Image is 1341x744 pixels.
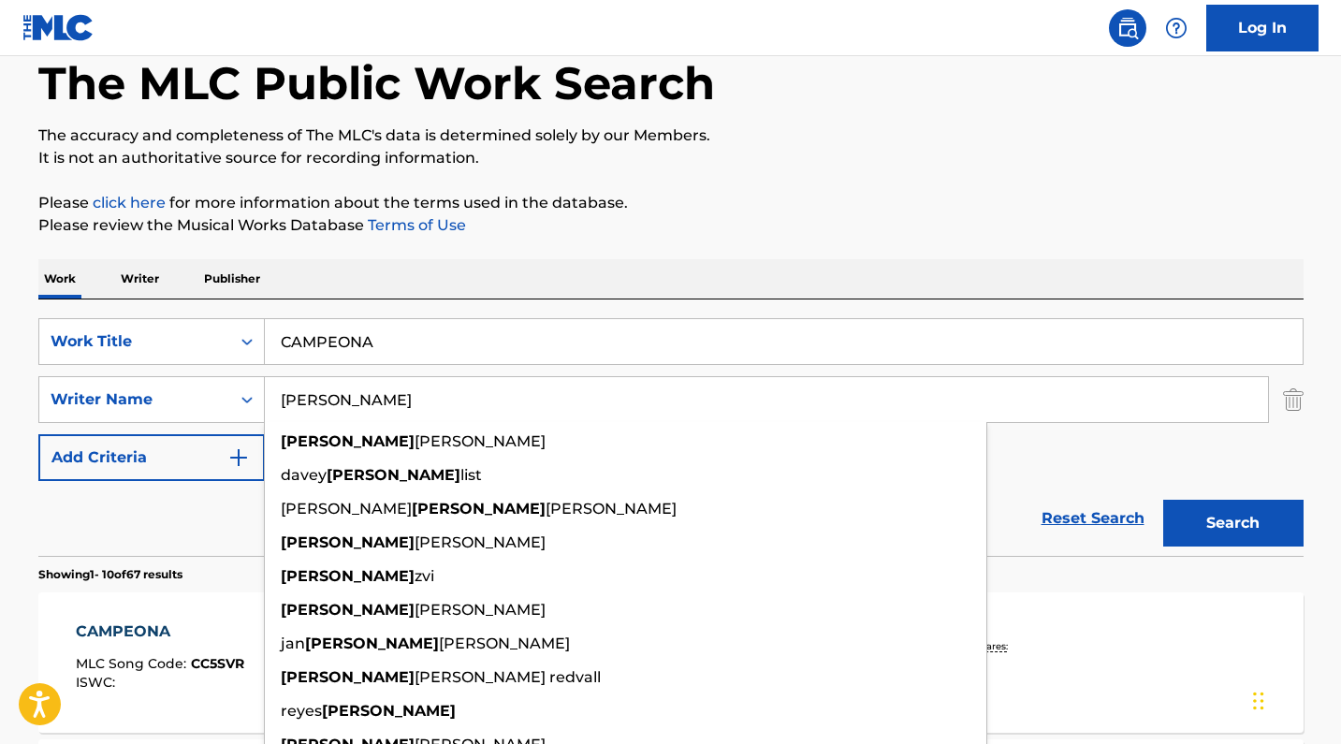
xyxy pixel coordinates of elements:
[281,466,327,484] span: davey
[439,635,570,652] span: [PERSON_NAME]
[76,674,120,691] span: ISWC :
[38,124,1304,147] p: The accuracy and completeness of The MLC's data is determined solely by our Members.
[1247,654,1341,744] iframe: Chat Widget
[198,259,266,299] p: Publisher
[415,567,434,585] span: zvi
[51,388,219,411] div: Writer Name
[305,635,439,652] strong: [PERSON_NAME]
[460,466,482,484] span: list
[281,533,415,551] strong: [PERSON_NAME]
[51,330,219,353] div: Work Title
[191,655,244,672] span: CC5SVR
[38,55,715,111] h1: The MLC Public Work Search
[76,620,244,643] div: CAMPEONA
[1165,17,1188,39] img: help
[1116,17,1139,39] img: search
[364,216,466,234] a: Terms of Use
[38,434,265,481] button: Add Criteria
[415,432,546,450] span: [PERSON_NAME]
[93,194,166,212] a: click here
[281,702,322,720] span: reyes
[1253,673,1264,729] div: Drag
[281,567,415,585] strong: [PERSON_NAME]
[327,466,460,484] strong: [PERSON_NAME]
[38,147,1304,169] p: It is not an authoritative source for recording information.
[38,566,182,583] p: Showing 1 - 10 of 67 results
[546,500,677,518] span: [PERSON_NAME]
[115,259,165,299] p: Writer
[281,432,415,450] strong: [PERSON_NAME]
[412,500,546,518] strong: [PERSON_NAME]
[1158,9,1195,47] div: Help
[1206,5,1319,51] a: Log In
[1109,9,1146,47] a: Public Search
[76,655,191,672] span: MLC Song Code :
[38,318,1304,556] form: Search Form
[38,592,1304,733] a: CAMPEONAMLC Song Code:CC5SVRISWC:Writers (2)[PERSON_NAME] [PERSON_NAME] [PERSON_NAME] [PERSON_NAM...
[281,668,415,686] strong: [PERSON_NAME]
[281,500,412,518] span: [PERSON_NAME]
[1163,500,1304,547] button: Search
[227,446,250,469] img: 9d2ae6d4665cec9f34b9.svg
[22,14,95,41] img: MLC Logo
[281,601,415,619] strong: [PERSON_NAME]
[281,635,305,652] span: jan
[415,533,546,551] span: [PERSON_NAME]
[415,601,546,619] span: [PERSON_NAME]
[38,259,81,299] p: Work
[415,668,601,686] span: [PERSON_NAME] redvall
[322,702,456,720] strong: [PERSON_NAME]
[1283,376,1304,423] img: Delete Criterion
[38,192,1304,214] p: Please for more information about the terms used in the database.
[38,214,1304,237] p: Please review the Musical Works Database
[1032,498,1154,539] a: Reset Search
